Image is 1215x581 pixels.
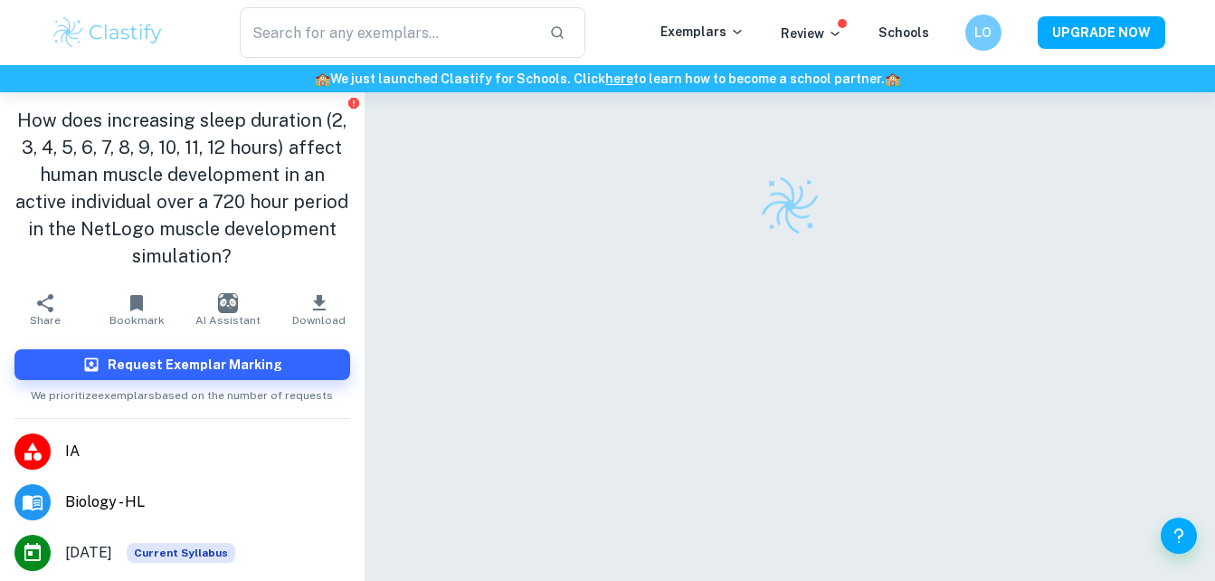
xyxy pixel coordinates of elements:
button: LO [965,14,1001,51]
input: Search for any exemplars... [240,7,536,58]
button: AI Assistant [182,284,273,335]
button: Help and Feedback [1161,518,1197,554]
h1: How does increasing sleep duration (2, 3, 4, 5, 6, 7, 8, 9, 10, 11, 12 hours) affect human muscle... [14,107,350,270]
button: Bookmark [91,284,183,335]
p: Exemplars [660,22,745,42]
button: Request Exemplar Marking [14,349,350,380]
img: AI Assistant [218,293,238,313]
h6: We just launched Clastify for Schools. Click to learn how to become a school partner. [4,69,1211,89]
span: Download [292,314,346,327]
h6: LO [973,23,993,43]
p: Review [781,24,842,43]
img: Clastify logo [757,173,822,238]
span: Current Syllabus [127,543,235,563]
span: 🏫 [885,71,900,86]
button: Download [273,284,365,335]
span: [DATE] [65,542,112,564]
span: 🏫 [315,71,330,86]
button: UPGRADE NOW [1038,16,1165,49]
img: Clastify logo [51,14,166,51]
span: We prioritize exemplars based on the number of requests [31,380,333,404]
div: This exemplar is based on the current syllabus. Feel free to refer to it for inspiration/ideas wh... [127,543,235,563]
span: IA [65,441,350,462]
span: Share [30,314,61,327]
a: Schools [878,25,929,40]
button: Report issue [347,96,361,110]
a: here [605,71,633,86]
span: Bookmark [109,314,165,327]
h6: Request Exemplar Marking [108,355,282,375]
span: Biology - HL [65,491,350,513]
span: AI Assistant [195,314,261,327]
